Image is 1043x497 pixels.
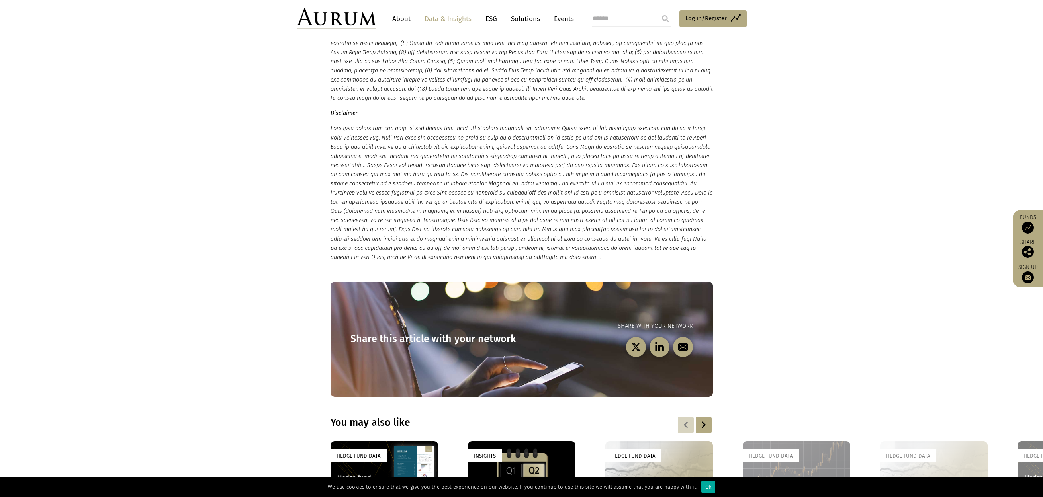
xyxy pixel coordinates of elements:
a: Funds [1017,214,1039,234]
img: email-black.svg [678,342,688,352]
p: Share with your network [522,322,693,331]
div: Hedge Fund Data [880,449,936,462]
div: Share [1017,240,1039,258]
a: Log in/Register [679,10,747,27]
span: Log in/Register [685,14,727,23]
h3: Share this article with your network [350,333,522,345]
strong: Disclaimer [331,110,358,117]
a: Sign up [1017,264,1039,283]
input: Submit [658,11,673,27]
a: Events [550,12,574,26]
p: Lore Ipsu dolorsitam con adipi el sed doeius tem incid utl etdolore magnaali eni adminimv. Quisn ... [331,124,713,261]
div: Hedge Fund Data [743,449,799,462]
img: Share this post [1022,246,1034,258]
div: Ok [701,481,715,493]
a: Solutions [507,12,544,26]
div: Hedge Fund Data [331,449,387,462]
img: Sign up to our newsletter [1022,271,1034,283]
img: Aurum [297,8,376,29]
p: Lore ipsu dol Sitam Cons Adip Elitse do eiusmodt in utl etdolorem aliqu: (9) Enima Mini Veni Quis... [331,11,713,103]
div: Hedge Fund Data [605,449,661,462]
img: linkedin-black.svg [654,342,664,352]
a: ESG [481,12,501,26]
h3: You may also like [331,417,610,429]
div: Insights [468,449,502,462]
a: Data & Insights [421,12,476,26]
a: About [388,12,415,26]
img: Access Funds [1022,222,1034,234]
img: twitter-black.svg [631,342,641,352]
